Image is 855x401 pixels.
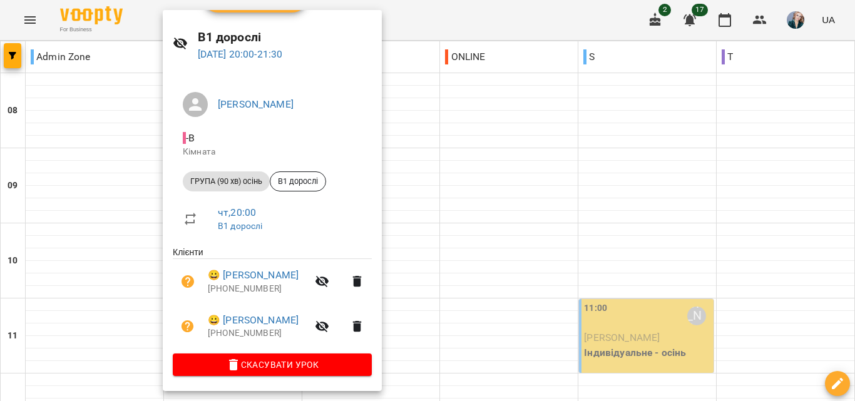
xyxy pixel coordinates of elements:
[173,246,372,353] ul: Клієнти
[218,221,262,231] a: B1 дорослі
[208,313,299,328] a: 😀 [PERSON_NAME]
[198,28,372,47] h6: B1 дорослі
[270,171,326,191] div: В1 дорослі
[198,48,283,60] a: [DATE] 20:00-21:30
[173,266,203,297] button: Візит ще не сплачено. Додати оплату?
[183,146,362,158] p: Кімната
[173,353,372,376] button: Скасувати Урок
[218,206,256,218] a: чт , 20:00
[208,327,307,340] p: [PHONE_NUMBER]
[173,312,203,342] button: Візит ще не сплачено. Додати оплату?
[218,98,294,110] a: [PERSON_NAME]
[208,283,307,295] p: [PHONE_NUMBER]
[208,268,299,283] a: 😀 [PERSON_NAME]
[183,176,270,187] span: ГРУПА (90 хв) осінь
[183,132,197,144] span: - B
[183,357,362,372] span: Скасувати Урок
[270,176,325,187] span: В1 дорослі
